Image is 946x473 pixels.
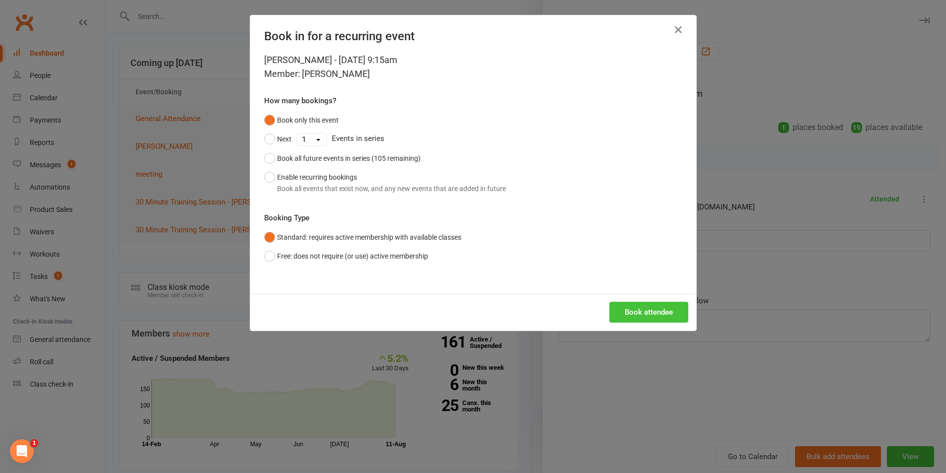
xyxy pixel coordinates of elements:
[264,228,461,247] button: Standard: requires active membership with available classes
[264,53,682,81] div: [PERSON_NAME] - [DATE] 9:15am Member: [PERSON_NAME]
[277,153,421,164] div: Book all future events in series (105 remaining)
[670,22,686,38] button: Close
[30,439,38,447] span: 1
[264,95,336,107] label: How many bookings?
[609,302,688,323] button: Book attendee
[264,247,428,266] button: Free: does not require (or use) active membership
[264,212,309,224] label: Booking Type
[264,168,506,198] button: Enable recurring bookingsBook all events that exist now, and any new events that are added in future
[264,29,682,43] h4: Book in for a recurring event
[264,111,339,130] button: Book only this event
[264,130,291,148] button: Next
[264,149,421,168] button: Book all future events in series (105 remaining)
[10,439,34,463] iframe: Intercom live chat
[277,183,506,194] div: Book all events that exist now, and any new events that are added in future
[264,130,682,148] div: Events in series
